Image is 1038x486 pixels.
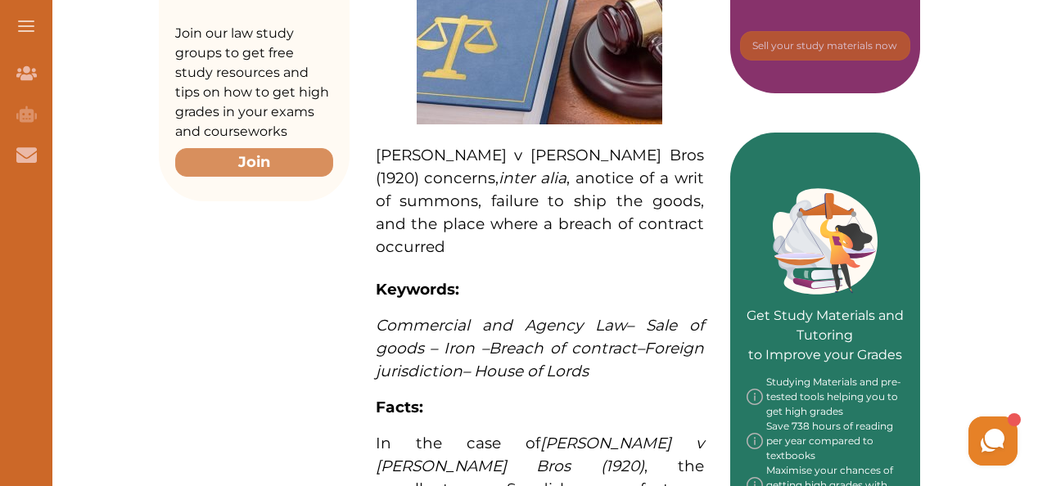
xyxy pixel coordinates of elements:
span: – [637,339,644,358]
span: [PERSON_NAME] v [PERSON_NAME] Bros (1920) concerns, , a [376,146,704,256]
strong: Facts: [376,398,423,416]
span: Commercial and Agency Law [376,316,626,335]
p: Get Study Materials and Tutoring to Improve your Grades [747,260,905,365]
button: Join [175,148,333,177]
span: [PERSON_NAME] v [PERSON_NAME] Bros (1920) [376,434,704,475]
img: info-img [747,375,763,419]
iframe: HelpCrunch [645,412,1022,470]
strong: Keywords: [376,280,459,299]
p: Sell your study materials now [752,38,897,53]
img: Green card image [773,188,878,295]
span: – Sale of goods – Iron – [376,316,704,358]
em: inter alia [499,169,566,187]
div: Studying Materials and pre-tested tools helping you to get high grades [747,375,905,419]
p: Join our law study groups to get free study resources and tips on how to get high grades in your ... [175,24,333,142]
button: [object Object] [740,31,910,61]
span: – House of Lords [463,362,589,380]
span: Breach of contract [489,339,637,358]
